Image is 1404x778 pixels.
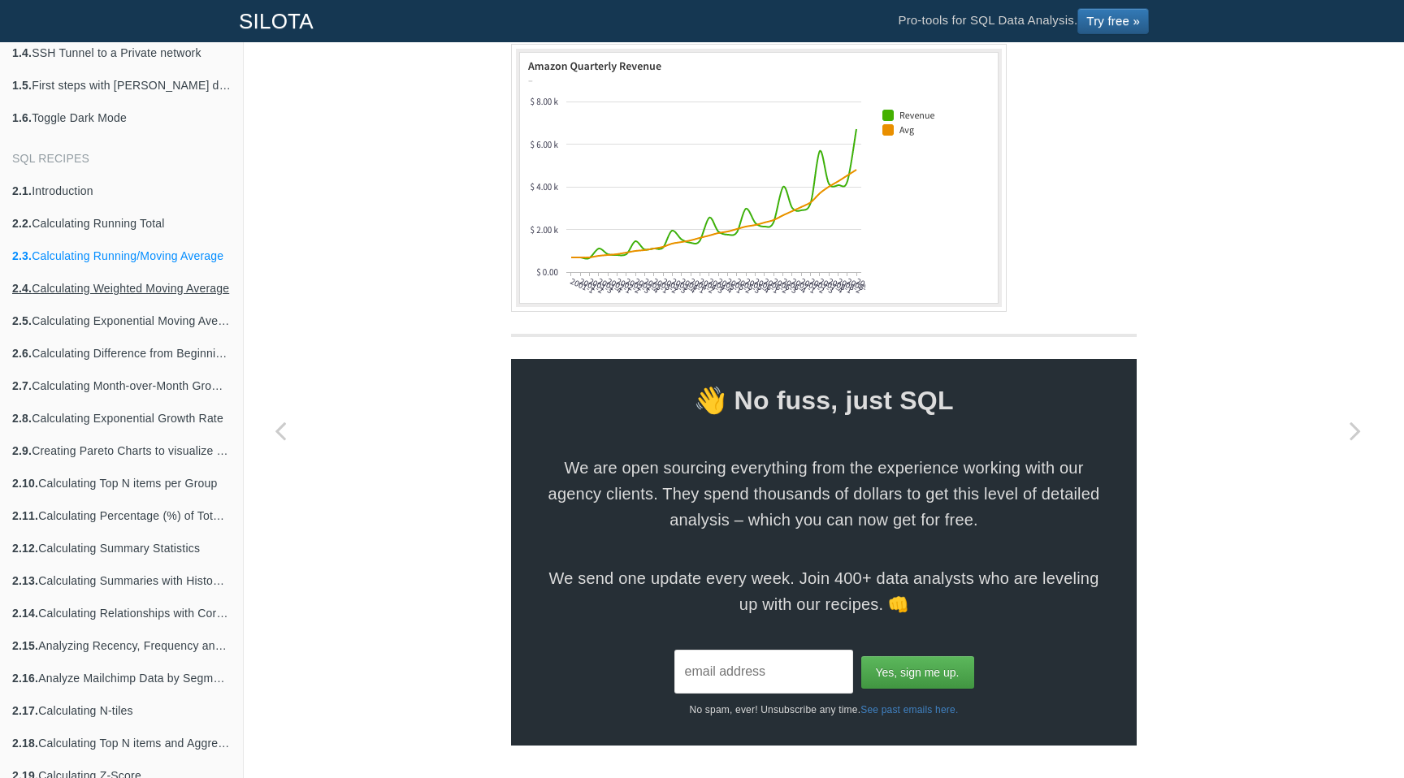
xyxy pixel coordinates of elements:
[674,650,853,693] input: email address
[12,249,32,262] b: 2.3.
[12,379,32,392] b: 2.7.
[244,83,317,778] a: Previous page: Calculating Running Total
[12,574,38,587] b: 2.13.
[12,184,32,197] b: 2.1.
[12,217,32,230] b: 2.2.
[861,656,974,689] input: Yes, sign me up.
[12,607,38,620] b: 2.14.
[12,282,32,295] b: 2.4.
[12,46,32,59] b: 1.4.
[882,1,1165,41] li: Pro-tools for SQL Data Analysis.
[1077,8,1149,34] a: Try free »
[544,455,1104,533] span: We are open sourcing everything from the experience working with our agency clients. They spend t...
[12,347,32,360] b: 2.6.
[12,509,38,522] b: 2.11.
[1323,697,1384,759] iframe: Drift Widget Chat Controller
[860,704,958,715] a: See past emails here.
[12,639,38,652] b: 2.15.
[227,1,326,41] a: SILOTA
[511,378,1137,422] span: 👋 No fuss, just SQL
[12,444,32,457] b: 2.9.
[12,79,32,92] b: 1.5.
[12,111,32,124] b: 1.6.
[12,314,32,327] b: 2.5.
[1319,83,1392,778] a: Next page: Calculating Weighted Moving Average
[511,694,1137,718] p: No spam, ever! Unsubscribe any time.
[12,412,32,425] b: 2.8.
[12,477,38,490] b: 2.10.
[12,672,38,685] b: 2.16.
[12,542,38,555] b: 2.12.
[544,565,1104,617] span: We send one update every week. Join 400+ data analysts who are leveling up with our recipes. 👊
[12,737,38,750] b: 2.18.
[12,704,38,717] b: 2.17.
